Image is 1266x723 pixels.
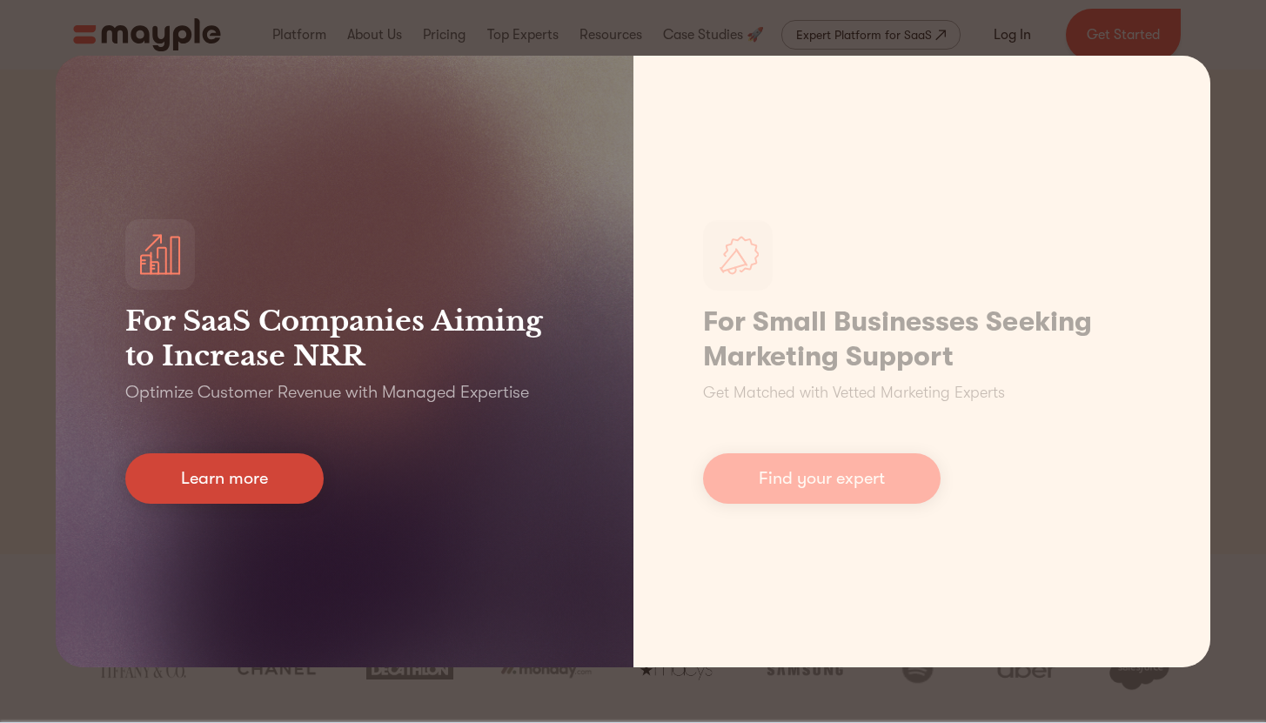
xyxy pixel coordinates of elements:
a: Learn more [125,453,324,504]
p: Optimize Customer Revenue with Managed Expertise [125,380,529,405]
h1: For Small Businesses Seeking Marketing Support [703,305,1142,374]
h3: For SaaS Companies Aiming to Increase NRR [125,304,564,373]
p: Get Matched with Vetted Marketing Experts [703,381,1005,405]
a: Find your expert [703,453,941,504]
